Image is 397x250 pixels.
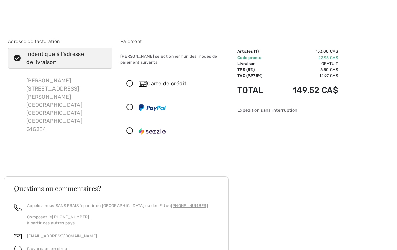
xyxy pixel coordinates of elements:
a: [PHONE_NUMBER] [171,203,208,208]
p: Appelez-nous SANS FRAIS à partir du [GEOGRAPHIC_DATA] ou des EU au [27,203,208,209]
a: [EMAIL_ADDRESS][DOMAIN_NAME] [27,234,97,238]
div: Carte de crédit [139,80,220,88]
h3: Questions ou commentaires? [14,185,219,192]
td: TVQ (9.975%) [237,73,274,79]
a: [PHONE_NUMBER] [52,215,89,219]
img: call [14,204,22,211]
td: Total [237,79,274,102]
div: [PERSON_NAME] [STREET_ADDRESS][PERSON_NAME] [GEOGRAPHIC_DATA], [GEOGRAPHIC_DATA], [GEOGRAPHIC_DAT... [21,71,112,139]
td: Gratuit [274,61,338,67]
td: 153.00 CA$ [274,48,338,55]
div: Adresse de facturation [8,38,112,45]
img: email [14,233,22,240]
td: TPS (5%) [237,67,274,73]
div: [PERSON_NAME] sélectionner l'un des modes de paiement suivants [120,48,225,71]
span: 1 [255,49,257,54]
div: Expédition sans interruption [237,107,338,113]
div: Indentique à l'adresse de livraison [26,50,102,66]
td: -22.95 CA$ [274,55,338,61]
img: Carte de crédit [139,81,147,87]
img: Sezzle [139,128,166,135]
td: Code promo [237,55,274,61]
td: Livraison [237,61,274,67]
div: Paiement [120,38,225,45]
td: 12.97 CA$ [274,73,338,79]
td: 149.52 CA$ [274,79,338,102]
img: PayPal [139,104,166,111]
td: Articles ( ) [237,48,274,55]
td: 6.50 CA$ [274,67,338,73]
p: Composez le à partir des autres pays. [27,214,208,226]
